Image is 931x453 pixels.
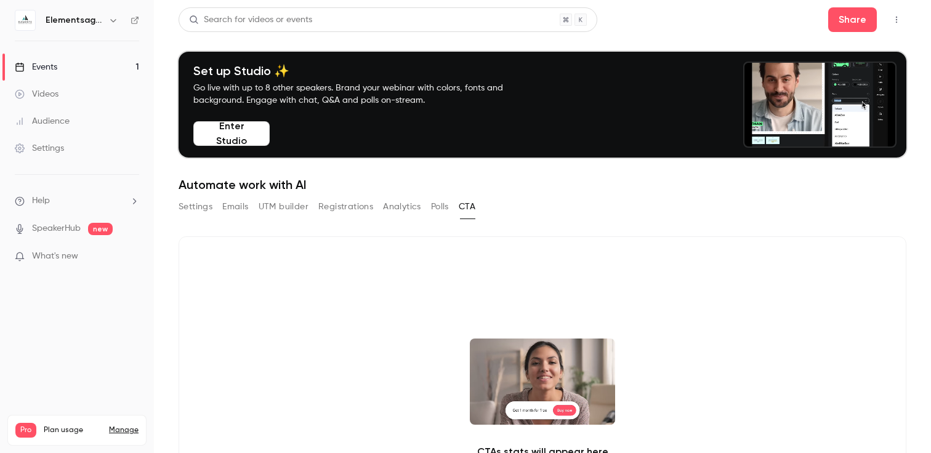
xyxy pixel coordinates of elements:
div: Settings [15,142,64,154]
img: Elementsagents [15,10,35,30]
button: Enter Studio [193,121,270,146]
button: Share [828,7,877,32]
button: Settings [179,197,212,217]
span: Plan usage [44,425,102,435]
a: SpeakerHub [32,222,81,235]
div: Search for videos or events [189,14,312,26]
li: help-dropdown-opener [15,194,139,207]
div: Audience [15,115,70,127]
button: UTM builder [259,197,308,217]
h1: Automate work with AI [179,177,906,192]
span: Help [32,194,50,207]
div: Videos [15,88,58,100]
span: new [88,223,113,235]
span: What's new [32,250,78,263]
h6: Elementsagents [46,14,103,26]
button: Polls [431,197,449,217]
button: CTA [459,197,475,217]
p: Go live with up to 8 other speakers. Brand your webinar with colors, fonts and background. Engage... [193,82,532,106]
button: Emails [222,197,248,217]
span: Pro [15,423,36,438]
iframe: Noticeable Trigger [124,251,139,262]
a: Manage [109,425,139,435]
button: Registrations [318,197,373,217]
h4: Set up Studio ✨ [193,63,532,78]
button: Analytics [383,197,421,217]
div: Events [15,61,57,73]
